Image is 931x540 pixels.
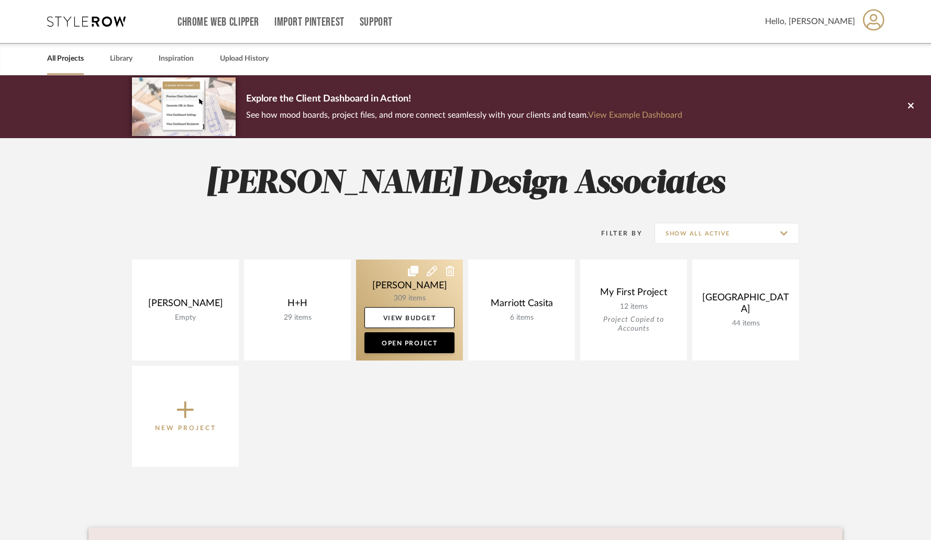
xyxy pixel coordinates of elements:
[252,298,342,313] div: H+H
[88,164,843,204] h2: [PERSON_NAME] Design Associates
[110,52,132,66] a: Library
[140,298,230,313] div: [PERSON_NAME]
[701,319,791,328] div: 44 items
[589,302,679,311] div: 12 items
[159,52,194,66] a: Inspiration
[252,313,342,322] div: 29 items
[246,91,682,108] p: Explore the Client Dashboard in Action!
[701,292,791,319] div: [GEOGRAPHIC_DATA]
[178,18,259,27] a: Chrome Web Clipper
[588,228,642,239] div: Filter By
[588,111,682,119] a: View Example Dashboard
[476,313,567,322] div: 6 items
[246,108,682,122] p: See how mood boards, project files, and more connect seamlessly with your clients and team.
[155,423,216,433] p: New Project
[132,366,239,467] button: New Project
[140,313,230,322] div: Empty
[364,307,455,328] a: View Budget
[765,15,855,28] span: Hello, [PERSON_NAME]
[589,316,679,333] div: Project Copied to Accounts
[360,18,393,27] a: Support
[132,77,236,136] img: d5d033c5-7b12-40c2-a960-1ecee1989c38.png
[589,287,679,302] div: My First Project
[274,18,345,27] a: Import Pinterest
[364,332,455,353] a: Open Project
[220,52,269,66] a: Upload History
[47,52,84,66] a: All Projects
[476,298,567,313] div: Marriott Casita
